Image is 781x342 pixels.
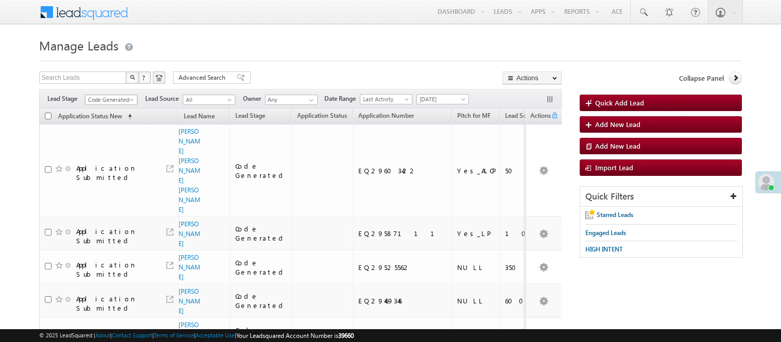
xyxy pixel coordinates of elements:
[145,94,183,103] span: Lead Source
[179,111,220,124] a: Lead Name
[526,110,550,123] span: Actions
[452,110,496,123] a: Pitch for MF
[58,112,122,120] span: Application Status New
[457,166,495,175] div: Yes_ALCP
[457,229,495,238] div: Yes_LP
[353,110,419,123] a: Application Number
[235,112,265,119] span: Lead Stage
[230,110,270,123] a: Lead Stage
[76,294,153,313] div: Application Submitted
[417,95,466,104] span: [DATE]
[292,110,352,123] a: Application Status
[183,95,232,104] span: All
[53,110,137,123] a: Application Status New (sorted ascending)
[457,112,491,119] span: Pitch for MF
[265,95,318,105] input: Type to Search
[235,224,287,243] div: Code Generated
[457,296,495,305] div: NULL
[179,220,200,247] a: [PERSON_NAME]
[183,95,235,105] a: All
[95,332,110,338] a: About
[324,94,360,103] span: Date Range
[235,258,287,277] div: Code Generated
[235,292,287,310] div: Code Generated
[179,254,200,281] a: [PERSON_NAME]
[39,37,118,53] span: Manage Leads
[138,71,151,84] button: ?
[130,75,135,80] img: Search
[85,95,134,104] span: Code Generated
[338,332,354,339] span: 39660
[502,71,562,84] button: Actions
[595,163,633,172] span: Import Lead
[236,332,354,339] span: Your Leadsquared Account Number is
[235,161,287,180] div: Code Generated
[124,113,132,121] span: (sorted ascending)
[142,73,147,82] span: ?
[179,128,200,213] a: [PERSON_NAME] [PERSON_NAME] [PERSON_NAME]
[595,98,644,107] span: Quick Add Lead
[358,112,414,119] span: Application Number
[304,95,317,105] a: Show All Items
[679,74,724,83] span: Collapse Panel
[112,332,152,338] a: Contact Support
[580,187,742,207] div: Quick Filters
[358,166,447,175] div: EQ29603422
[39,331,354,340] span: © 2025 LeadSquared | | | | |
[196,332,235,338] a: Acceptable Use
[416,94,469,104] a: [DATE]
[505,263,543,272] div: 350
[457,263,495,272] div: NULL
[358,229,447,238] div: EQ29587111
[76,227,153,245] div: Application Submitted
[358,263,447,272] div: EQ29525562
[360,95,409,104] span: Last Activity
[76,260,153,279] div: Application Submitted
[297,112,347,119] span: Application Status
[505,296,543,305] div: 600
[585,245,623,253] span: HIGH INTENT
[76,164,153,182] div: Application Submitted
[358,296,447,305] div: EQ29469346
[585,229,626,237] span: Engaged Leads
[179,73,229,82] span: Advanced Search
[85,95,137,105] a: Code Generated
[360,94,412,104] a: Last Activity
[505,229,543,238] div: 100
[595,141,640,150] span: Add New Lead
[500,110,540,123] a: Lead Score
[179,287,200,315] a: [PERSON_NAME]
[47,94,85,103] span: Lead Stage
[597,211,633,219] span: Starred Leads
[243,94,265,103] span: Owner
[45,113,51,119] input: Check all records
[595,120,640,129] span: Add New Lead
[154,332,194,338] a: Terms of Service
[505,112,535,119] span: Lead Score
[505,166,543,175] div: 50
